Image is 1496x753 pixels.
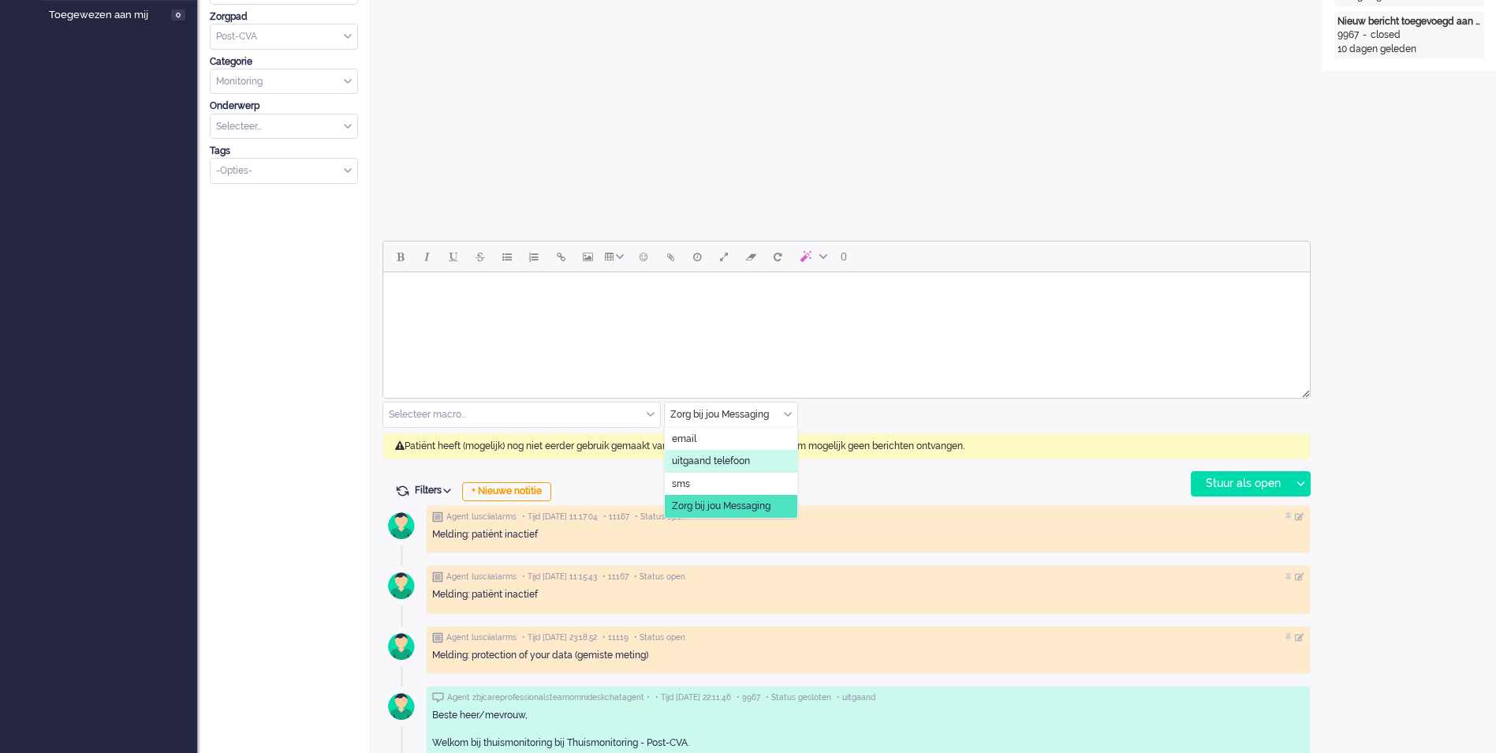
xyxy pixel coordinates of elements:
[46,6,197,23] a: Toegewezen aan mij 0
[630,243,657,270] button: Emoticons
[382,566,421,605] img: avatar
[603,511,629,523] span: • 11167
[665,428,797,451] li: email
[1296,384,1310,398] div: Resize
[1192,472,1290,496] div: Stuur als open
[440,243,467,270] button: Underline
[603,571,629,583] span: • 11167
[432,511,443,523] img: ic_note_grey.svg
[665,473,797,496] li: sms
[766,692,831,703] span: • Status gesloten
[1337,43,1481,56] div: 10 dagen geleden
[432,528,1304,541] div: Melding: patiënt inactief
[462,482,551,501] div: + Nieuwe notitie
[1371,28,1401,42] div: closed
[520,243,547,270] button: Numbered list
[383,272,1310,384] iframe: Rich Text Area
[494,243,520,270] button: Bullet list
[171,9,185,21] span: 0
[432,571,443,583] img: ic_note_grey.svg
[547,243,574,270] button: Insert/edit link
[672,478,690,491] span: sms
[634,571,685,583] span: • Status open
[446,511,517,523] span: Agent lusciialarms
[764,243,791,270] button: Reset content
[841,250,847,263] span: 0
[603,632,629,643] span: • 11119
[413,243,440,270] button: Italic
[791,243,834,270] button: AI
[210,10,358,24] div: Zorgpad
[634,632,685,643] span: • Status open
[684,243,711,270] button: Delay message
[415,485,457,496] span: Filters
[382,506,421,545] img: avatar
[49,8,166,23] span: Toegewezen aan mij
[386,243,413,270] button: Bold
[657,243,684,270] button: Add attachment
[210,158,358,184] div: Select Tags
[446,571,517,583] span: Agent lusciialarms
[382,627,421,666] img: avatar
[210,55,358,69] div: Categorie
[1337,15,1481,28] div: Nieuw bericht toegevoegd aan gesprek
[522,571,597,583] span: • Tijd [DATE] 11:15:43
[665,450,797,473] li: uitgaand telefoon
[467,243,494,270] button: Strikethrough
[837,692,875,703] span: • uitgaand
[1359,28,1371,42] div: -
[834,243,854,270] button: 0
[382,433,1311,459] div: Patiënt heeft (mogelijk) nog niet eerder gebruik gemaakt van de chat functie en kan daarom mogeli...
[737,243,764,270] button: Clear formatting
[522,511,598,523] span: • Tijd [DATE] 11:17:04
[447,692,650,703] span: Agent zbjcareprofessionalsteamomnideskchatagent •
[210,99,358,113] div: Onderwerp
[737,692,760,703] span: • 9967
[665,495,797,518] li: Zorg bij jou Messaging
[432,649,1304,662] div: Melding: protection of your data (gemiste meting)
[432,632,443,643] img: ic_note_grey.svg
[672,455,750,468] span: uitgaand telefoon
[1337,28,1359,42] div: 9967
[210,144,358,158] div: Tags
[711,243,737,270] button: Fullscreen
[655,692,731,703] span: • Tijd [DATE] 22:11:46
[635,511,686,523] span: • Status open
[382,687,421,726] img: avatar
[522,632,597,643] span: • Tijd [DATE] 23:18:52
[446,632,517,643] span: Agent lusciialarms
[432,692,444,702] img: ic_chat_grey.svg
[432,588,1304,601] div: Melding: patiënt inactief
[601,243,630,270] button: Table
[672,500,770,513] span: Zorg bij jou Messaging
[672,433,696,446] span: email
[574,243,601,270] button: Insert/edit image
